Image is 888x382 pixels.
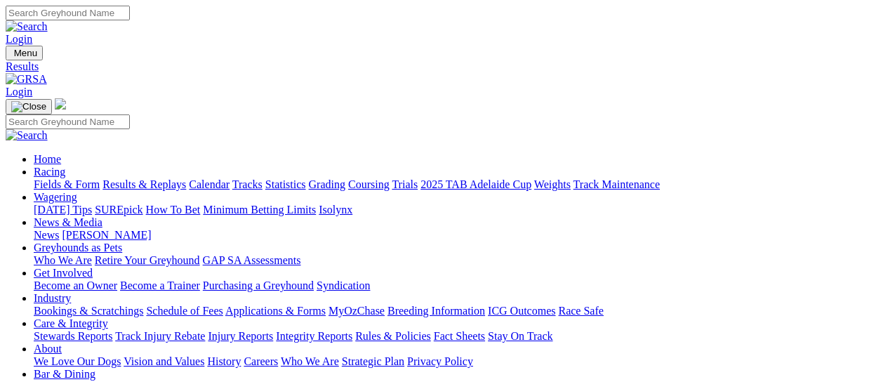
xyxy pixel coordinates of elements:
[95,204,143,216] a: SUREpick
[317,279,370,291] a: Syndication
[34,292,71,304] a: Industry
[208,330,273,342] a: Injury Reports
[34,305,143,317] a: Bookings & Scratchings
[34,330,882,343] div: Care & Integrity
[203,204,316,216] a: Minimum Betting Limits
[62,229,151,241] a: [PERSON_NAME]
[102,178,186,190] a: Results & Replays
[146,305,223,317] a: Schedule of Fees
[95,254,200,266] a: Retire Your Greyhound
[232,178,263,190] a: Tracks
[244,355,278,367] a: Careers
[34,330,112,342] a: Stewards Reports
[34,254,882,267] div: Greyhounds as Pets
[34,166,65,178] a: Racing
[329,305,385,317] a: MyOzChase
[34,153,61,165] a: Home
[6,20,48,33] img: Search
[6,60,882,73] a: Results
[488,330,552,342] a: Stay On Track
[6,99,52,114] button: Toggle navigation
[34,279,117,291] a: Become an Owner
[34,242,122,253] a: Greyhounds as Pets
[34,178,100,190] a: Fields & Form
[265,178,306,190] a: Statistics
[14,48,37,58] span: Menu
[558,305,603,317] a: Race Safe
[34,191,77,203] a: Wagering
[146,204,201,216] a: How To Bet
[115,330,205,342] a: Track Injury Rebate
[34,305,882,317] div: Industry
[207,355,241,367] a: History
[281,355,339,367] a: Who We Are
[34,355,121,367] a: We Love Our Dogs
[34,204,882,216] div: Wagering
[34,355,882,368] div: About
[6,46,43,60] button: Toggle navigation
[534,178,571,190] a: Weights
[6,73,47,86] img: GRSA
[309,178,345,190] a: Grading
[203,279,314,291] a: Purchasing a Greyhound
[55,98,66,110] img: logo-grsa-white.png
[34,229,59,241] a: News
[342,355,404,367] a: Strategic Plan
[319,204,352,216] a: Isolynx
[34,343,62,355] a: About
[387,305,485,317] a: Breeding Information
[225,305,326,317] a: Applications & Forms
[355,330,431,342] a: Rules & Policies
[6,114,130,129] input: Search
[34,267,93,279] a: Get Involved
[348,178,390,190] a: Coursing
[407,355,473,367] a: Privacy Policy
[34,279,882,292] div: Get Involved
[34,229,882,242] div: News & Media
[392,178,418,190] a: Trials
[189,178,230,190] a: Calendar
[34,254,92,266] a: Who We Are
[34,216,102,228] a: News & Media
[203,254,301,266] a: GAP SA Assessments
[6,33,32,45] a: Login
[488,305,555,317] a: ICG Outcomes
[11,101,46,112] img: Close
[34,368,95,380] a: Bar & Dining
[120,279,200,291] a: Become a Trainer
[34,317,108,329] a: Care & Integrity
[420,178,531,190] a: 2025 TAB Adelaide Cup
[124,355,204,367] a: Vision and Values
[276,330,352,342] a: Integrity Reports
[34,178,882,191] div: Racing
[434,330,485,342] a: Fact Sheets
[34,204,92,216] a: [DATE] Tips
[6,129,48,142] img: Search
[6,86,32,98] a: Login
[6,6,130,20] input: Search
[574,178,660,190] a: Track Maintenance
